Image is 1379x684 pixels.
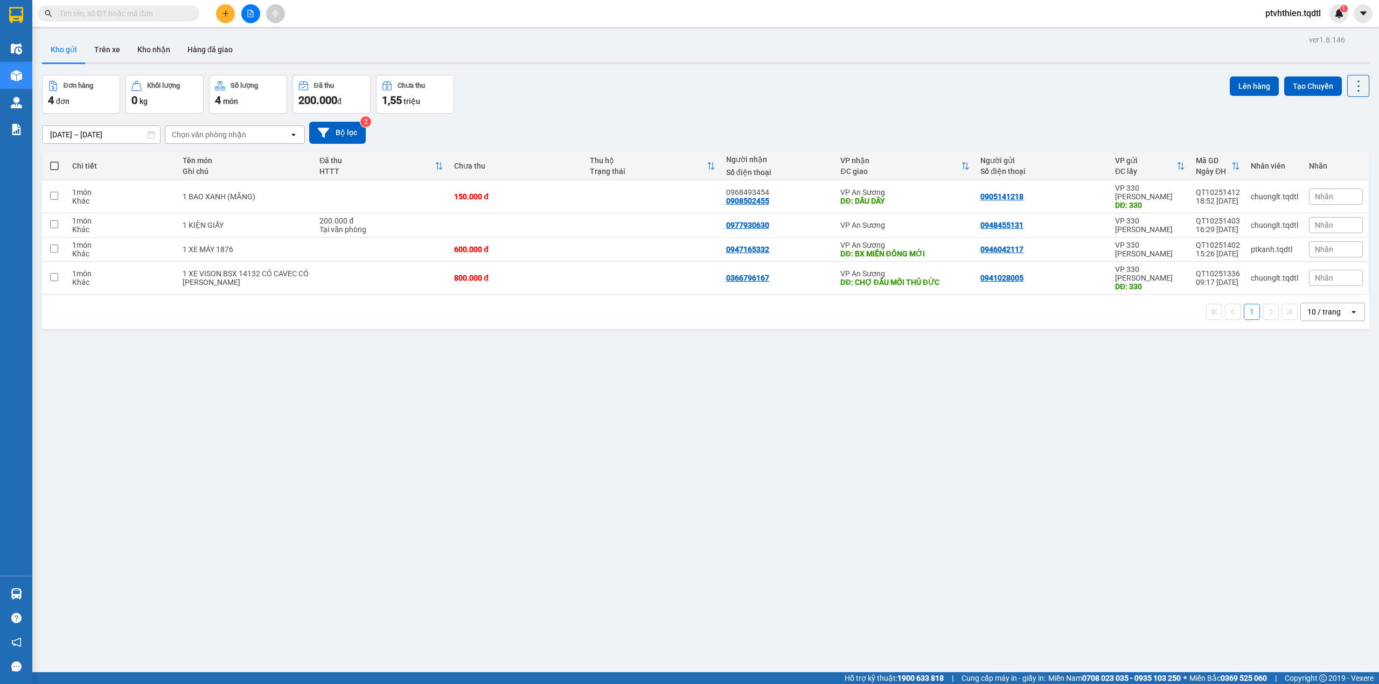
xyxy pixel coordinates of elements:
button: Đơn hàng4đơn [42,75,120,114]
div: 18:52 [DATE] [1196,197,1240,205]
div: chuonglt.tqdtl [1251,221,1298,229]
button: Trên xe [86,37,129,62]
div: 0968493454 [726,188,830,197]
span: Cung cấp máy in - giấy in: [962,672,1046,684]
div: Khác [72,249,172,258]
img: logo-vxr [9,7,23,23]
div: Số điện thoại [980,167,1104,176]
input: Select a date range. [43,126,160,143]
span: plus [222,10,229,17]
div: HTTT [319,167,435,176]
button: Chưa thu1,55 triệu [376,75,454,114]
span: triệu [403,97,420,106]
div: Chưa thu [454,162,579,170]
span: Nhãn [1315,192,1333,201]
button: Hàng đã giao [179,37,241,62]
div: Số điện thoại [726,168,830,177]
div: QT10251412 [1196,188,1240,197]
div: 150.000 đ [454,192,579,201]
sup: 1 [1340,5,1348,12]
div: Ngày ĐH [1196,167,1231,176]
span: 4 [48,94,54,107]
div: Thu hộ [590,156,706,165]
th: Toggle SortBy [314,152,449,180]
div: Chi tiết [72,162,172,170]
div: 10 / trang [1307,306,1341,317]
span: Miền Bắc [1189,672,1267,684]
div: Đơn hàng [64,82,93,89]
button: Số lượng4món [209,75,287,114]
span: message [11,661,22,672]
img: warehouse-icon [11,588,22,599]
div: ptkanh.tqdtl [1251,245,1298,254]
span: caret-down [1359,9,1368,18]
div: 16:29 [DATE] [1196,225,1240,234]
div: ver 1.8.146 [1309,34,1345,46]
img: warehouse-icon [11,70,22,81]
div: 1 món [72,188,172,197]
button: plus [216,4,235,23]
span: Nhãn [1315,245,1333,254]
button: caret-down [1354,4,1373,23]
div: DĐ: DẦU DÂY [840,197,970,205]
div: chuonglt.tqdtl [1251,192,1298,201]
div: DĐ: CHỢ ĐẦU MỐI THỦ ĐỨC [840,278,970,287]
div: ĐC lấy [1115,167,1176,176]
div: QT10251402 [1196,241,1240,249]
span: | [952,672,953,684]
span: món [223,97,238,106]
div: 0948455131 [980,221,1023,229]
div: Người nhận [726,155,830,164]
button: Đã thu200.000đ [292,75,371,114]
span: 1 [1342,5,1346,12]
th: Toggle SortBy [1190,152,1245,180]
div: 1 món [72,269,172,278]
span: Miền Nam [1048,672,1181,684]
button: Khối lượng0kg [126,75,204,114]
span: ptvhthien.tqdtl [1257,6,1329,20]
div: 200.000 đ [319,217,443,225]
div: Khối lượng [147,82,180,89]
div: 1 món [72,217,172,225]
div: VP An Sương [840,269,970,278]
span: đ [337,97,342,106]
button: Kho nhận [129,37,179,62]
span: notification [11,637,22,647]
span: kg [140,97,148,106]
div: Nhân viên [1251,162,1298,170]
button: file-add [241,4,260,23]
span: ⚪️ [1183,676,1187,680]
div: Tên món [183,156,309,165]
span: 0 [131,94,137,107]
div: Đã thu [319,156,435,165]
button: Bộ lọc [309,122,366,144]
img: icon-new-feature [1334,9,1344,18]
input: Tìm tên, số ĐT hoặc mã đơn [59,8,186,19]
span: file-add [247,10,254,17]
img: solution-icon [11,124,22,135]
div: 0908502455 [726,197,769,205]
div: Số lượng [231,82,258,89]
div: 1 XE VISON BSX 14132 CÓ CAVEC CÓ CHÌA KHOÁ [183,269,309,287]
span: search [45,10,52,17]
div: Ghi chú [183,167,309,176]
div: ĐC giao [840,167,961,176]
strong: 0369 525 060 [1221,674,1267,682]
div: VP An Sương [840,221,970,229]
div: 0947165332 [726,245,769,254]
div: Chọn văn phòng nhận [172,129,246,140]
th: Toggle SortBy [1110,152,1190,180]
div: 09:17 [DATE] [1196,278,1240,287]
div: 1 BAO XANH (MĂNG) [183,192,309,201]
div: 800.000 đ [454,274,579,282]
img: warehouse-icon [11,97,22,108]
div: Khác [72,225,172,234]
button: Kho gửi [42,37,86,62]
button: Lên hàng [1230,76,1279,96]
div: VP 330 [PERSON_NAME] [1115,241,1185,258]
svg: open [289,130,298,139]
span: 4 [215,94,221,107]
div: 1 món [72,241,172,249]
div: VP An Sương [840,188,970,197]
button: 1 [1244,304,1260,320]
